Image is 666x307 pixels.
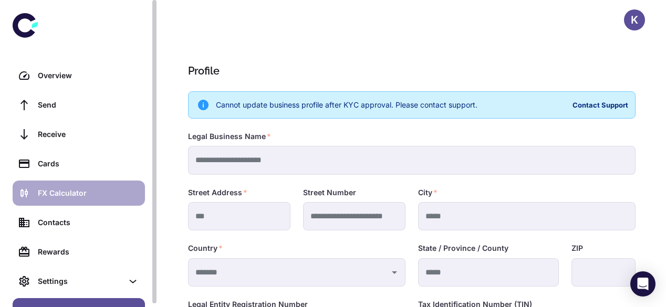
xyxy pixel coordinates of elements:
div: FX Calculator [38,187,139,199]
div: Send [38,99,139,111]
div: Rewards [38,246,139,258]
a: Cards [13,151,145,176]
div: Overview [38,70,139,81]
label: Street Number [303,187,356,198]
a: Overview [13,63,145,88]
label: Legal Business Name [188,131,271,142]
label: City [418,187,438,198]
label: State / Province / County [418,243,508,253]
div: Cards [38,158,139,170]
button: Contact Support [570,97,631,113]
a: Send [13,92,145,118]
a: Receive [13,122,145,147]
div: Open Intercom Messenger [630,271,655,297]
a: FX Calculator [13,181,145,206]
div: Receive [38,129,139,140]
label: Country [188,243,223,253]
a: Contacts [13,210,145,235]
div: Cannot update business profile after KYC approval. Please contact support. [216,95,477,115]
div: Contacts [38,217,139,228]
button: K [624,9,645,30]
h1: Profile [188,63,631,79]
a: Rewards [13,239,145,264]
div: Settings [38,276,123,287]
label: ZIP [571,243,583,253]
div: Settings [13,269,145,294]
label: Street Address [188,187,247,198]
